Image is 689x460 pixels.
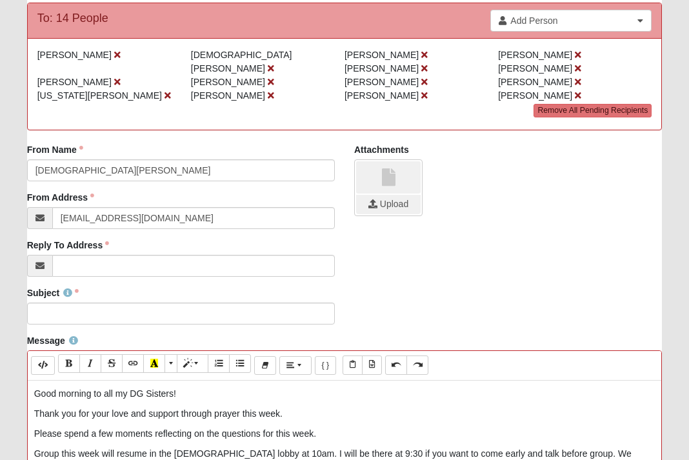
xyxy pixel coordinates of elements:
[510,14,634,27] span: Add Person
[385,355,407,374] button: Undo (⌘+Z)
[279,356,311,375] button: Paragraph
[498,90,572,101] span: [PERSON_NAME]
[344,77,419,87] span: [PERSON_NAME]
[101,354,123,373] button: Strikethrough (⌘+⇧+S)
[34,387,655,401] p: Good morning to all my DG Sisters!
[122,354,144,373] button: Link (⌘+K)
[31,356,55,375] button: Code Editor
[37,10,108,27] div: To: 14 People
[362,355,382,374] button: Paste from Word
[191,90,265,101] span: [PERSON_NAME]
[27,239,109,252] label: Reply To Address
[34,427,655,441] p: Please spend a few moments reflecting on the questions for this week.
[58,354,80,373] button: Bold (⌘+B)
[343,355,363,374] button: Paste Text
[34,407,655,421] p: Thank you for your love and support through prayer this week.
[191,50,292,74] span: [DEMOGRAPHIC_DATA][PERSON_NAME]
[37,90,162,101] span: [US_STATE][PERSON_NAME]
[177,354,208,373] button: Style
[534,104,652,117] a: Remove All Pending Recipients
[344,50,419,60] span: [PERSON_NAME]
[254,356,276,375] button: Remove Font Style (⌘+\)
[165,354,177,373] button: More Color
[27,334,78,347] label: Message
[344,63,419,74] span: [PERSON_NAME]
[27,143,83,156] label: From Name
[143,354,165,373] button: Recent Color
[208,354,230,373] button: Ordered list (⌘+⇧+NUM8)
[498,77,572,87] span: [PERSON_NAME]
[27,191,94,204] label: From Address
[498,63,572,74] span: [PERSON_NAME]
[344,90,419,101] span: [PERSON_NAME]
[406,355,428,374] button: Redo (⌘+⇧+Z)
[490,10,652,32] a: Add Person Clear selection
[498,50,572,60] span: [PERSON_NAME]
[354,143,409,156] label: Attachments
[37,77,112,87] span: [PERSON_NAME]
[229,354,251,373] button: Unordered list (⌘+⇧+NUM7)
[37,50,112,60] span: [PERSON_NAME]
[79,354,101,373] button: Italic (⌘+I)
[315,356,337,375] button: Merge Field
[27,286,79,299] label: Subject
[191,77,265,87] span: [PERSON_NAME]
